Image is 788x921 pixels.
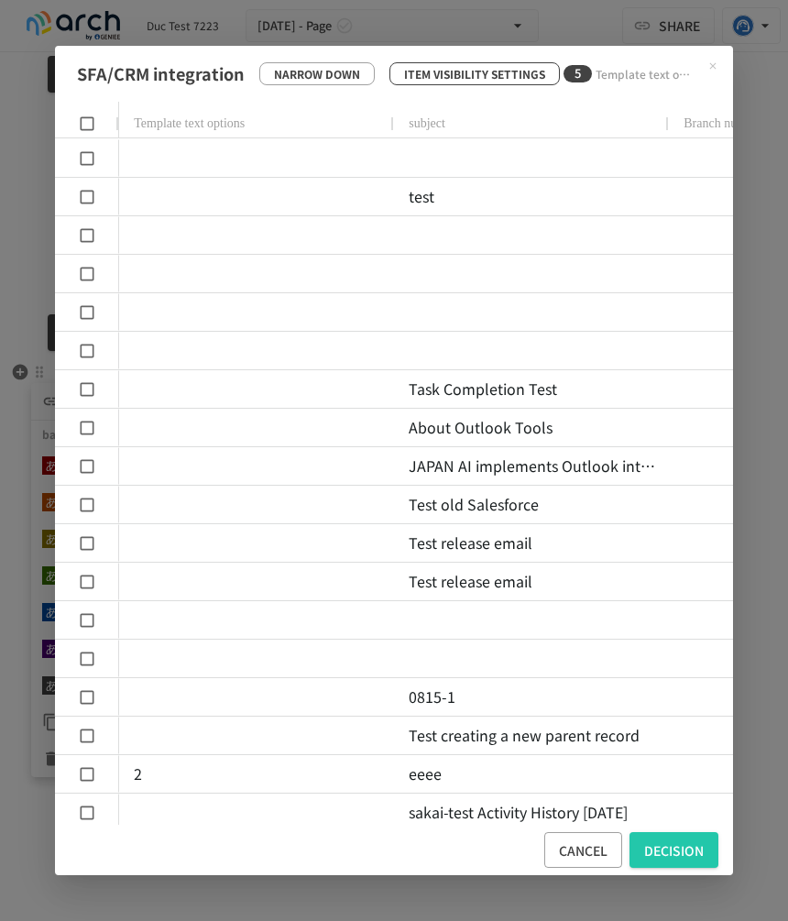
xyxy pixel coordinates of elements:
[77,61,245,85] font: SFA/CRM integration
[409,532,532,554] font: Test release email
[409,685,455,707] font: 0815-1
[259,62,375,85] button: Narrow down
[409,762,442,784] font: eeee
[409,116,445,130] font: subject
[575,64,581,82] font: 5
[544,832,622,867] button: cancel
[629,832,718,867] button: decision
[409,416,553,438] font: About Outlook Tools
[596,65,695,82] p: Template text options: Subject: Sub-number: Project No.: Next proposal date
[404,66,545,82] font: Item visibility settings
[134,762,142,784] font: 2
[684,116,763,130] font: Branch number
[409,378,557,400] font: Task Completion Test
[409,724,640,746] font: Test creating a new parent record
[644,841,704,860] font: decision
[409,801,628,823] font: sakai-test Activity History [DATE]
[389,62,560,85] button: Item visibility settings
[559,841,607,860] font: cancel
[134,116,245,130] font: Template text options
[409,185,434,207] font: test
[274,66,360,82] font: Narrow down
[409,493,539,515] font: Test old Salesforce
[700,53,726,79] button: Close modal
[409,570,532,592] font: Test release email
